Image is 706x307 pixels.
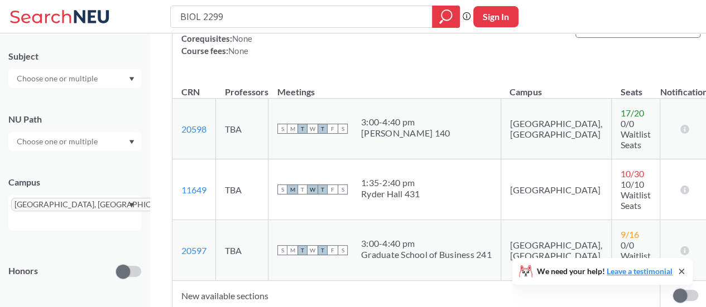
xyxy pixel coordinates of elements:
span: 0/0 Waitlist Seats [621,118,651,150]
a: 20597 [181,245,206,256]
span: [GEOGRAPHIC_DATA], [GEOGRAPHIC_DATA]X to remove pill [11,198,189,211]
span: 10/10 Waitlist Seats [621,179,651,211]
div: Dropdown arrow [8,132,141,151]
div: Dropdown arrow [8,69,141,88]
div: NU Path [8,113,141,125]
div: [PERSON_NAME] 140 [361,128,450,139]
span: 17 / 20 [621,108,644,118]
td: TBA [216,159,268,220]
a: 20598 [181,124,206,134]
input: Class, professor, course number, "phrase" [179,7,424,26]
th: Meetings [268,75,501,99]
div: Graduate School of Business 241 [361,249,492,260]
div: magnifying glass [432,6,460,28]
span: 0/0 Waitlist Seats [621,240,651,271]
svg: magnifying glass [439,9,453,25]
div: 1:35 - 2:40 pm [361,177,420,188]
th: Seats [611,75,660,99]
div: Ryder Hall 431 [361,188,420,199]
span: S [338,245,348,255]
span: 10 / 30 [621,168,644,179]
span: M [287,245,297,255]
span: We need your help! [537,267,673,275]
span: W [308,124,318,134]
div: 3:00 - 4:40 pm [361,116,450,128]
th: Professors [216,75,268,99]
div: Subject [8,50,141,62]
td: [GEOGRAPHIC_DATA] [501,159,611,220]
td: [GEOGRAPHIC_DATA], [GEOGRAPHIC_DATA] [501,99,611,159]
a: 11649 [181,184,206,195]
th: Campus [501,75,611,99]
td: [GEOGRAPHIC_DATA], [GEOGRAPHIC_DATA] [501,220,611,281]
span: None [228,46,248,56]
svg: Dropdown arrow [129,140,135,144]
span: T [297,124,308,134]
span: S [338,184,348,194]
td: TBA [216,220,268,281]
div: CRN [181,86,200,98]
div: [GEOGRAPHIC_DATA], [GEOGRAPHIC_DATA]X to remove pillDropdown arrow [8,195,141,231]
span: T [318,124,328,134]
span: T [318,245,328,255]
svg: Dropdown arrow [129,77,135,81]
span: W [308,245,318,255]
span: S [277,184,287,194]
td: TBA [216,99,268,159]
span: F [328,184,338,194]
span: T [297,184,308,194]
div: Campus [8,176,141,188]
span: T [297,245,308,255]
input: Choose one or multiple [11,135,105,148]
span: S [277,124,287,134]
span: F [328,245,338,255]
span: None [232,33,252,43]
button: Sign In [473,6,518,27]
span: S [338,124,348,134]
a: Leave a testimonial [607,266,673,276]
p: Honors [8,265,38,277]
span: 9 / 16 [621,229,639,240]
span: F [328,124,338,134]
div: 3:00 - 4:40 pm [361,238,492,249]
svg: Dropdown arrow [129,203,135,207]
span: T [318,184,328,194]
input: Choose one or multiple [11,72,105,85]
span: W [308,184,318,194]
span: M [287,124,297,134]
span: S [277,245,287,255]
span: M [287,184,297,194]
